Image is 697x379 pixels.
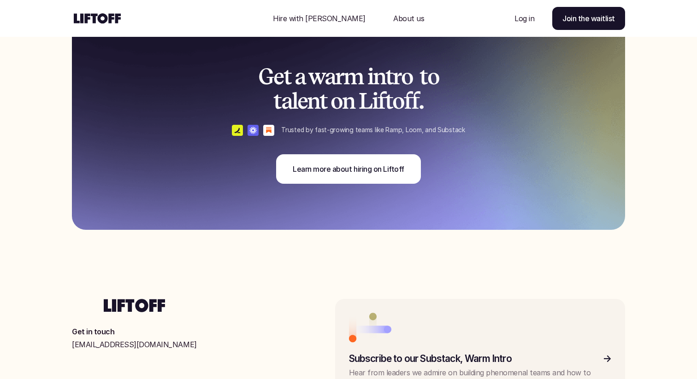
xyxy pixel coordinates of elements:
[382,7,435,29] a: Nav Link
[514,13,534,24] p: Log in
[72,326,114,337] p: Get in touch
[210,64,487,113] h2: Get a warm intro to talent on Liftoff.
[72,339,197,350] a: [EMAIL_ADDRESS][DOMAIN_NAME]
[281,125,465,135] p: Trusted by fast-growing teams like Ramp, Loom, and Substack
[552,7,625,30] a: Join the waitlist
[262,7,377,29] a: Nav Link
[503,7,545,29] a: Nav Link
[562,13,615,24] p: Join the waitlist
[276,154,421,184] a: Learn more about hiring on Liftoff
[393,13,424,24] p: About us
[273,13,366,24] p: Hire with [PERSON_NAME]
[293,163,404,175] p: Learn more about hiring on Liftoff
